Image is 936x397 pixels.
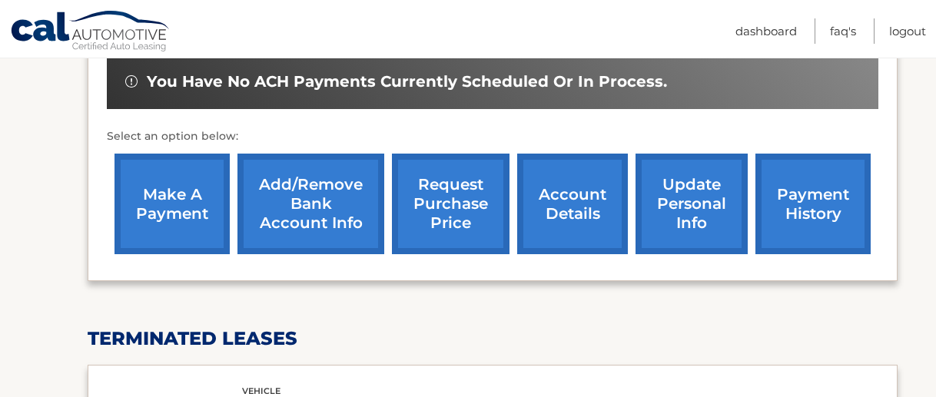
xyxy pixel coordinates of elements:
[517,154,628,254] a: account details
[636,154,748,254] a: update personal info
[242,385,280,396] span: vehicle
[125,75,138,88] img: alert-white.svg
[10,10,171,55] a: Cal Automotive
[107,127,878,146] p: Select an option below:
[830,18,856,44] a: FAQ's
[147,72,667,91] span: You have no ACH payments currently scheduled or in process.
[889,18,926,44] a: Logout
[735,18,797,44] a: Dashboard
[237,154,384,254] a: Add/Remove bank account info
[392,154,509,254] a: request purchase price
[755,154,871,254] a: payment history
[88,327,898,350] h2: terminated leases
[115,154,230,254] a: make a payment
